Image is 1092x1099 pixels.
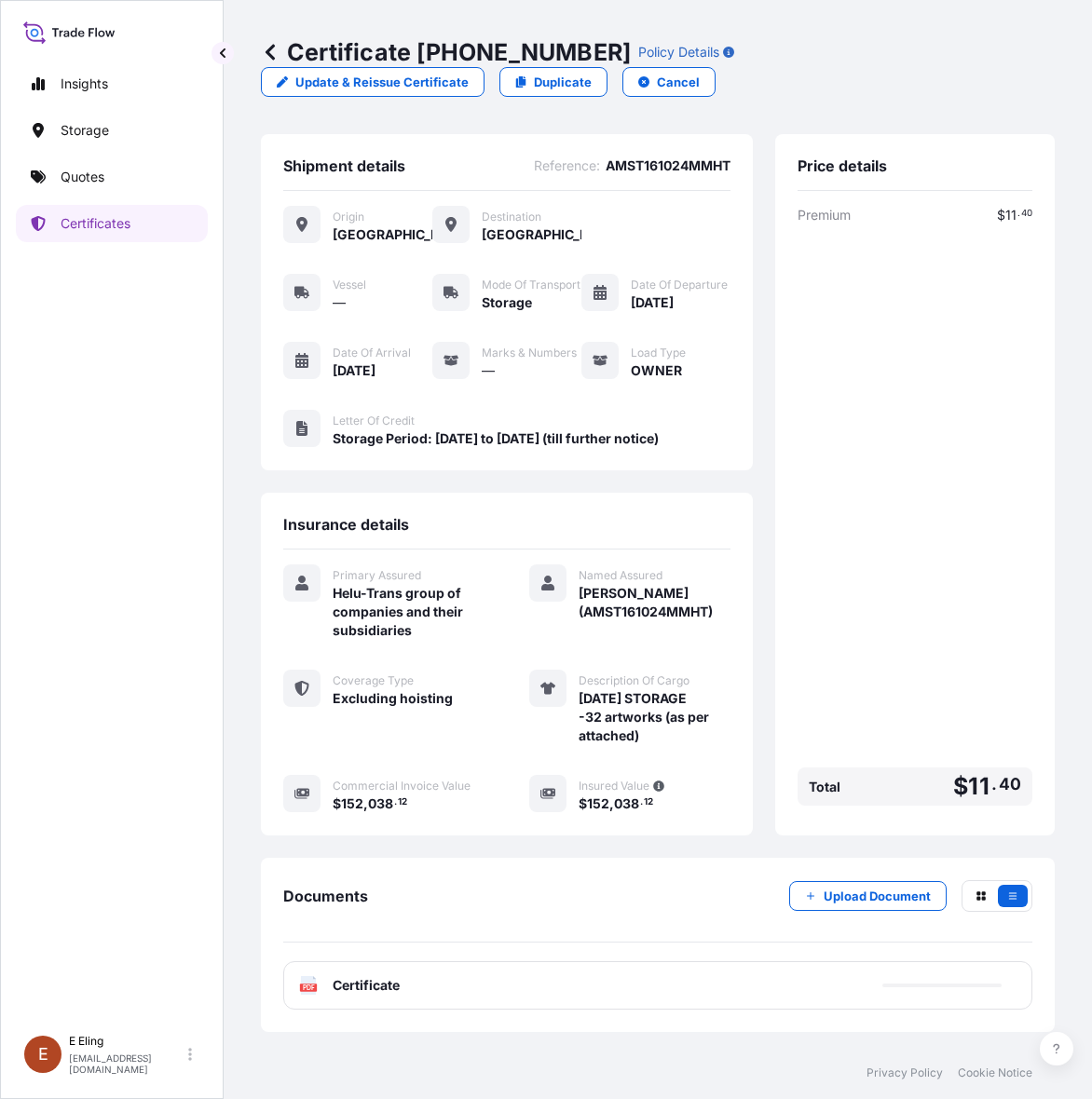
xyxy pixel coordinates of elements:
span: Primary Assured [333,568,421,583]
p: Storage [61,121,109,140]
span: Premium [798,206,851,224]
span: Date of Arrival [333,346,411,360]
span: Storage Period: [DATE] to [DATE] (till further notice) [333,429,659,448]
a: Storage [16,112,208,149]
a: Cookie Notice [958,1065,1032,1080]
span: Certificate [333,976,400,995]
span: $ [333,797,341,810]
span: 40 [999,779,1021,790]
span: Letter of Credit [333,414,415,428]
span: Insured Value [579,779,649,794]
p: Duplicate [534,73,592,91]
span: 038 [368,797,393,810]
span: Price details [798,156,887,175]
button: Upload Document [789,881,947,911]
p: Cancel [657,73,700,91]
span: Commercial Invoice Value [333,779,471,794]
span: AMST161024MMHT [606,156,730,175]
p: Insights [61,75,108,93]
span: . [1017,210,1020,217]
span: Coverage Type [333,673,414,688]
span: , [363,797,368,810]
span: 152 [341,797,363,810]
span: E [38,1045,48,1064]
p: [EMAIL_ADDRESS][DOMAIN_NAME] [69,1052,184,1075]
p: Update & Reissue Certificate [295,73,469,91]
span: [GEOGRAPHIC_DATA] [333,225,432,244]
span: . [991,779,997,790]
span: 038 [614,797,639,810]
span: $ [579,797,587,810]
a: Privacy Policy [867,1065,943,1080]
span: . [394,799,397,806]
span: Insurance details [283,515,409,534]
text: PDF [303,984,315,991]
span: Excluding hoisting [333,689,453,708]
span: Named Assured [579,568,662,583]
span: 11 [968,775,989,798]
button: Cancel [622,67,716,97]
span: $ [997,209,1005,222]
span: . [640,799,643,806]
p: Quotes [61,168,104,186]
span: 40 [1021,210,1032,217]
p: Upload Document [824,887,931,905]
a: Certificates [16,205,208,242]
p: Policy Details [638,43,719,61]
p: E Eling [69,1034,184,1049]
span: [PERSON_NAME] (AMST161024MMHT) [579,584,730,621]
span: Marks & Numbers [482,346,577,360]
span: Vessel [333,278,366,292]
p: Certificates [61,214,130,233]
span: 11 [1005,209,1017,222]
span: [DATE] [631,293,674,312]
span: [DATE] [333,361,375,380]
span: Date of Departure [631,278,728,292]
p: Certificate [PHONE_NUMBER] [261,37,631,67]
span: [GEOGRAPHIC_DATA] [482,225,581,244]
a: Duplicate [499,67,607,97]
span: — [482,361,495,380]
span: Shipment details [283,156,405,175]
span: Helu-Trans group of companies and their subsidiaries [333,584,485,640]
span: Mode of Transport [482,278,580,292]
span: OWNER [631,361,682,380]
span: 152 [587,797,609,810]
span: [DATE] STORAGE -32 artworks (as per attached) [579,689,730,745]
span: Load Type [631,346,686,360]
span: Documents [283,887,368,905]
span: Destination [482,210,541,224]
a: Quotes [16,158,208,196]
span: Description Of Cargo [579,673,689,688]
span: 12 [644,799,653,806]
a: Insights [16,65,208,102]
span: Origin [333,210,364,224]
span: — [333,293,346,312]
span: Storage [482,293,532,312]
a: Update & Reissue Certificate [261,67,485,97]
span: , [609,797,614,810]
span: $ [953,775,968,798]
span: Total [809,778,840,796]
span: 12 [398,799,407,806]
span: Reference : [534,156,600,175]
